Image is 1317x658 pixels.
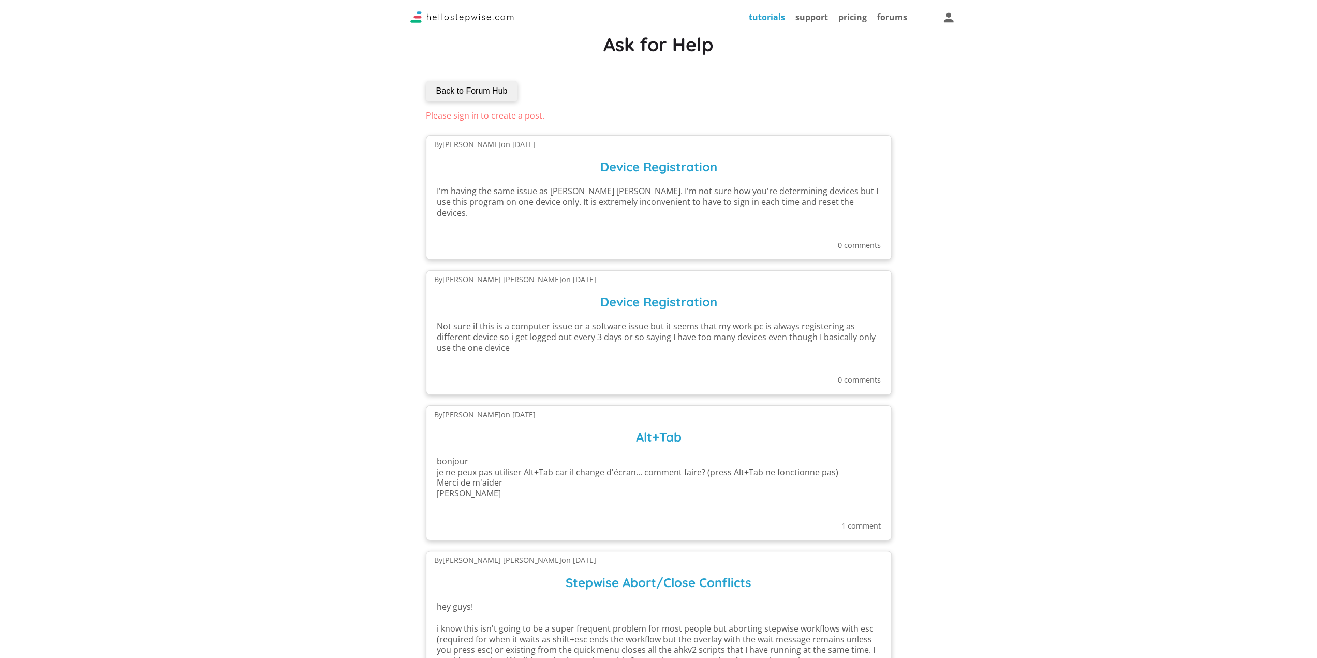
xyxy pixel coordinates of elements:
[437,602,881,612] p: hey guys!
[437,488,881,499] p: [PERSON_NAME]
[795,11,828,23] a: support
[437,376,881,384] p: 0 comments
[434,139,536,149] small: By [PERSON_NAME] on [DATE]
[437,456,881,467] p: bonjour
[410,14,514,25] a: Stepwise
[749,11,785,23] a: tutorials
[434,274,596,284] small: By [PERSON_NAME] [PERSON_NAME] on [DATE]
[437,418,881,448] h3: Alt+Tab
[838,11,867,23] a: pricing
[437,242,881,249] p: 0 comments
[437,321,881,353] p: Not sure if this is a computer issue or a software issue but it seems that my work pc is always r...
[437,564,881,594] h3: Stepwise Abort/Close Conflicts
[437,477,881,488] p: Merci de m'aider
[426,33,892,55] h1: Ask for Help
[437,283,881,313] h3: Device Registration
[434,410,536,419] small: By [PERSON_NAME] on [DATE]
[437,522,881,530] p: 1 comment
[437,148,881,178] h3: Device Registration
[437,186,881,218] p: I'm having the same issue as [PERSON_NAME] [PERSON_NAME]. I'm not sure how you're determining dev...
[426,81,518,101] button: Back to Forum Hub
[437,467,881,478] p: je ne peux pas utiliser Alt+Tab car il change d'écran... comment faire? (press Alt+Tab ne fonctio...
[434,555,596,565] small: By [PERSON_NAME] [PERSON_NAME] on [DATE]
[410,11,514,23] img: Logo
[877,11,907,23] a: forums
[426,111,892,120] p: Please sign in to create a post.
